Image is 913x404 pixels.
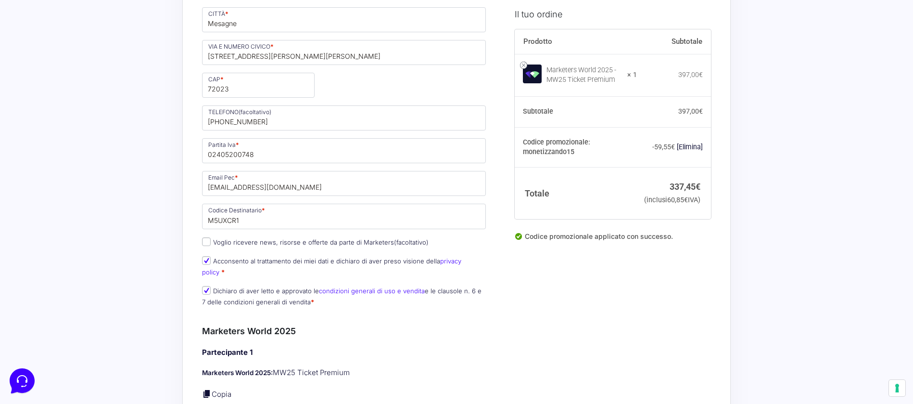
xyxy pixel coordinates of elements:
span: € [671,143,675,151]
input: Voglio ricevere news, risorse e offerte da parte di Marketers(facoltativo) [202,237,211,246]
label: Dichiaro di aver letto e approvato le e le clausole n. 6 e 7 delle condizioni generali di vendita [202,287,482,306]
input: Dichiaro di aver letto e approvato lecondizioni generali di uso e venditae le clausole n. 6 e 7 d... [202,286,211,295]
span: € [684,195,688,204]
img: dark [46,54,65,73]
bdi: 397,00 [678,107,703,115]
span: € [699,71,703,78]
bdi: 337,45 [670,182,700,192]
strong: × 1 [627,70,637,80]
p: Messaggi [83,323,109,331]
button: Aiuto [126,309,185,331]
p: Home [29,323,45,331]
label: Voglio ricevere news, risorse e offerte da parte di Marketers [202,238,429,246]
div: Codice promozionale applicato con successo. [515,231,711,249]
span: Le tue conversazioni [15,39,82,46]
button: Home [8,309,67,331]
div: Marketers World 2025 - MW25 Ticket Premium [546,65,621,85]
input: CAP * [202,73,315,98]
span: 60,85 [667,195,688,204]
small: (inclusi IVA) [644,195,700,204]
bdi: 397,00 [678,71,703,78]
input: CITTÀ * [202,7,486,32]
input: Email Pec * [202,171,486,196]
h4: Partecipante 1 [202,347,486,358]
label: Acconsento al trattamento dei miei dati e dichiaro di aver preso visione della [202,257,461,276]
a: Copia i dettagli dell'acquirente [202,389,212,399]
a: Apri Centro Assistenza [102,119,177,127]
p: Aiuto [148,323,162,331]
iframe: Customerly Messenger Launcher [8,366,37,395]
span: (facoltativo) [394,238,429,246]
span: € [696,182,700,192]
img: dark [15,54,35,73]
th: Codice promozionale: monetizzando15 [515,127,637,168]
strong: Marketers World 2025: [202,369,273,377]
span: 59,55 [654,143,675,151]
p: MW25 Ticket Premium [202,367,486,378]
input: VIA E NUMERO CIVICO * [202,40,486,65]
th: Prodotto [515,29,637,54]
h3: Marketers World 2025 [202,325,486,338]
a: Rimuovi il codice promozionale monetizzando15 [677,143,703,151]
td: - [637,127,711,168]
a: Copia [212,390,231,399]
input: Cerca un articolo... [22,140,157,150]
input: Codice Destinatario * [202,204,486,229]
button: Le tue preferenze relative al consenso per le tecnologie di tracciamento [889,380,905,396]
th: Subtotale [515,96,637,127]
img: Marketers World 2025 - MW25 Ticket Premium [523,64,542,83]
h2: Ciao da Marketers 👋 [8,8,162,23]
span: € [699,107,703,115]
a: condizioni generali di uso e vendita [319,287,425,295]
span: Inizia una conversazione [63,87,142,94]
button: Messaggi [67,309,126,331]
span: Trova una risposta [15,119,75,127]
th: Subtotale [637,29,711,54]
input: TELEFONO [202,105,486,130]
input: Inserisci soltanto il numero di Partita IVA senza prefisso IT * [202,138,486,163]
th: Totale [515,167,637,219]
img: dark [31,54,50,73]
h3: Il tuo ordine [515,7,711,20]
input: Acconsento al trattamento dei miei dati e dichiaro di aver preso visione dellaprivacy policy [202,256,211,265]
button: Inizia una conversazione [15,81,177,100]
